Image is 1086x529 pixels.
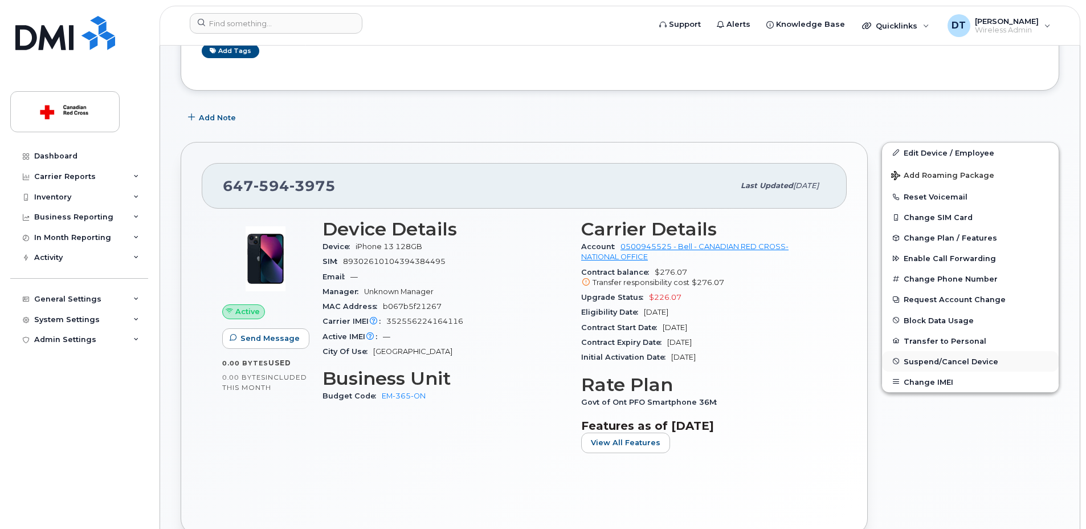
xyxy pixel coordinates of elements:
span: Support [669,19,701,30]
button: Reset Voicemail [882,186,1059,207]
span: 594 [254,177,289,194]
div: Dragos Tudose [940,14,1059,37]
span: Email [322,272,350,281]
span: Upgrade Status [581,293,649,302]
button: Add Note [181,108,246,128]
span: [DATE] [671,353,696,361]
span: Manager [322,287,364,296]
span: Enable Call Forwarding [904,254,996,263]
span: b067b5f21267 [383,302,442,311]
span: Send Message [240,333,300,344]
a: EM-365-ON [382,392,426,400]
span: MAC Address [322,302,383,311]
span: Unknown Manager [364,287,434,296]
span: Change Plan / Features [904,234,997,242]
span: DT [952,19,966,32]
a: Alerts [709,13,758,36]
button: Request Account Change [882,289,1059,310]
span: Contract Expiry Date [581,338,667,347]
span: Carrier IMEI [322,317,386,325]
button: Block Data Usage [882,310,1059,331]
button: Change Phone Number [882,268,1059,289]
span: Wireless Admin [975,26,1039,35]
span: SIM [322,257,343,266]
span: Transfer responsibility cost [593,278,689,287]
span: Eligibility Date [581,308,644,316]
h3: Carrier Details [581,219,826,239]
span: 0.00 Bytes [222,373,266,381]
a: Knowledge Base [758,13,853,36]
img: image20231002-3703462-1ig824h.jpeg [231,225,300,293]
span: $276.07 [692,278,724,287]
span: Govt of Ont PFO Smartphone 36M [581,398,722,406]
span: Alerts [726,19,750,30]
span: iPhone 13 128GB [356,242,422,251]
span: — [350,272,358,281]
h3: Rate Plan [581,375,826,395]
button: Change SIM Card [882,207,1059,227]
span: Contract Start Date [581,323,663,332]
span: 647 [223,177,336,194]
span: City Of Use [322,347,373,356]
span: [PERSON_NAME] [975,17,1039,26]
div: Quicklinks [854,14,937,37]
span: Knowledge Base [776,19,845,30]
span: Device [322,242,356,251]
span: Quicklinks [876,21,917,30]
span: [DATE] [663,323,687,332]
span: [DATE] [667,338,692,347]
button: Enable Call Forwarding [882,248,1059,268]
h3: Device Details [322,219,568,239]
span: [DATE] [793,181,819,190]
span: Last updated [741,181,793,190]
span: $226.07 [649,293,681,302]
button: View All Features [581,433,670,453]
input: Find something... [190,13,362,34]
span: 89302610104394384495 [343,257,446,266]
span: Active [235,306,260,317]
span: 0.00 Bytes [222,359,268,367]
span: Add Note [199,112,236,123]
span: Active IMEI [322,332,383,341]
span: Account [581,242,620,251]
h3: Features as of [DATE] [581,419,826,433]
button: Suspend/Cancel Device [882,351,1059,372]
span: View All Features [591,437,660,448]
span: [GEOGRAPHIC_DATA] [373,347,452,356]
button: Add Roaming Package [882,163,1059,186]
span: 352556224164116 [386,317,463,325]
span: Contract balance [581,268,655,276]
a: Support [651,13,709,36]
button: Send Message [222,328,309,349]
span: [DATE] [644,308,668,316]
span: — [383,332,390,341]
span: Suspend/Cancel Device [904,357,998,365]
span: 3975 [289,177,336,194]
span: Initial Activation Date [581,353,671,361]
span: Budget Code [322,392,382,400]
button: Change IMEI [882,372,1059,392]
span: $276.07 [581,268,826,288]
a: Add tags [202,44,259,58]
h3: Business Unit [322,368,568,389]
button: Change Plan / Features [882,227,1059,248]
span: Add Roaming Package [891,171,994,182]
a: 0500945525 - Bell - CANADIAN RED CROSS- NATIONAL OFFICE [581,242,789,261]
a: Edit Device / Employee [882,143,1059,163]
button: Transfer to Personal [882,331,1059,351]
span: used [268,359,291,367]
